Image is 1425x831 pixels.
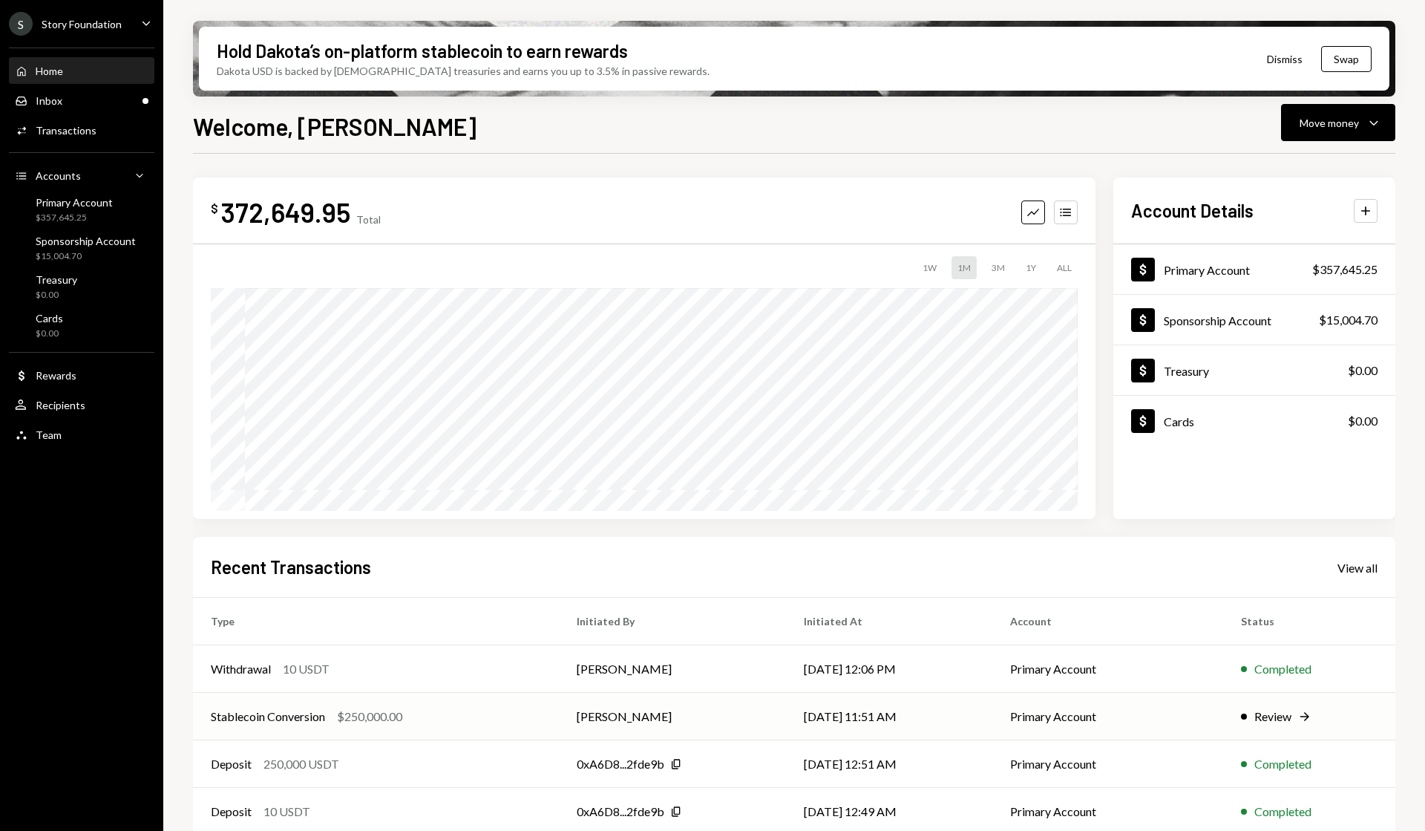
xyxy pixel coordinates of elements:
[337,708,402,726] div: $250,000.00
[992,598,1223,645] th: Account
[559,598,786,645] th: Initiated By
[263,803,310,821] div: 10 USDT
[1348,362,1377,379] div: $0.00
[36,212,113,224] div: $357,645.25
[1113,396,1395,446] a: Cards$0.00
[1319,311,1377,329] div: $15,004.70
[36,327,63,340] div: $0.00
[36,289,77,302] div: $0.00
[1164,414,1194,428] div: Cards
[221,195,350,229] div: 372,649.95
[1337,561,1377,576] div: View all
[986,256,1011,279] div: 3M
[1164,263,1250,277] div: Primary Account
[9,269,154,304] a: Treasury$0.00
[36,169,81,182] div: Accounts
[1020,256,1042,279] div: 1Y
[1254,660,1311,678] div: Completed
[36,369,76,382] div: Rewards
[1113,345,1395,395] a: Treasury$0.00
[36,196,113,209] div: Primary Account
[9,391,154,418] a: Recipients
[577,755,664,773] div: 0xA6D8...2fde9b
[559,693,786,740] td: [PERSON_NAME]
[559,645,786,693] td: [PERSON_NAME]
[992,693,1223,740] td: Primary Account
[9,192,154,227] a: Primary Account$357,645.25
[211,555,371,579] h2: Recent Transactions
[1254,755,1311,773] div: Completed
[917,256,943,279] div: 1W
[577,803,664,821] div: 0xA6D8...2fde9b
[9,421,154,448] a: Team
[193,598,559,645] th: Type
[1131,198,1254,223] h2: Account Details
[211,803,252,821] div: Deposit
[951,256,977,279] div: 1M
[1337,559,1377,576] a: View all
[992,645,1223,693] td: Primary Account
[1164,364,1209,378] div: Treasury
[1248,42,1321,76] button: Dismiss
[9,362,154,388] a: Rewards
[9,162,154,189] a: Accounts
[786,598,993,645] th: Initiated At
[211,660,271,678] div: Withdrawal
[1223,598,1395,645] th: Status
[786,740,993,788] td: [DATE] 12:51 AM
[36,399,85,411] div: Recipients
[42,18,122,30] div: Story Foundation
[1051,256,1078,279] div: ALL
[36,273,77,286] div: Treasury
[9,57,154,84] a: Home
[36,94,62,107] div: Inbox
[36,124,96,137] div: Transactions
[9,117,154,143] a: Transactions
[211,708,325,726] div: Stablecoin Conversion
[217,63,710,79] div: Dakota USD is backed by [DEMOGRAPHIC_DATA] treasuries and earns you up to 3.5% in passive rewards.
[211,201,218,216] div: $
[786,645,993,693] td: [DATE] 12:06 PM
[36,428,62,441] div: Team
[1113,295,1395,345] a: Sponsorship Account$15,004.70
[263,755,339,773] div: 250,000 USDT
[1254,708,1291,726] div: Review
[1164,313,1271,327] div: Sponsorship Account
[283,660,330,678] div: 10 USDT
[9,87,154,114] a: Inbox
[36,65,63,77] div: Home
[36,312,63,325] div: Cards
[992,740,1223,788] td: Primary Account
[1281,104,1395,141] button: Move money
[1254,803,1311,821] div: Completed
[1312,261,1377,278] div: $357,645.25
[1113,244,1395,294] a: Primary Account$357,645.25
[217,39,628,63] div: Hold Dakota’s on-platform stablecoin to earn rewards
[211,755,252,773] div: Deposit
[1348,412,1377,430] div: $0.00
[9,12,33,36] div: S
[1321,46,1372,72] button: Swap
[9,307,154,343] a: Cards$0.00
[786,693,993,740] td: [DATE] 11:51 AM
[1300,115,1359,131] div: Move money
[356,213,381,226] div: Total
[36,235,136,247] div: Sponsorship Account
[193,111,476,141] h1: Welcome, [PERSON_NAME]
[9,230,154,266] a: Sponsorship Account$15,004.70
[36,250,136,263] div: $15,004.70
